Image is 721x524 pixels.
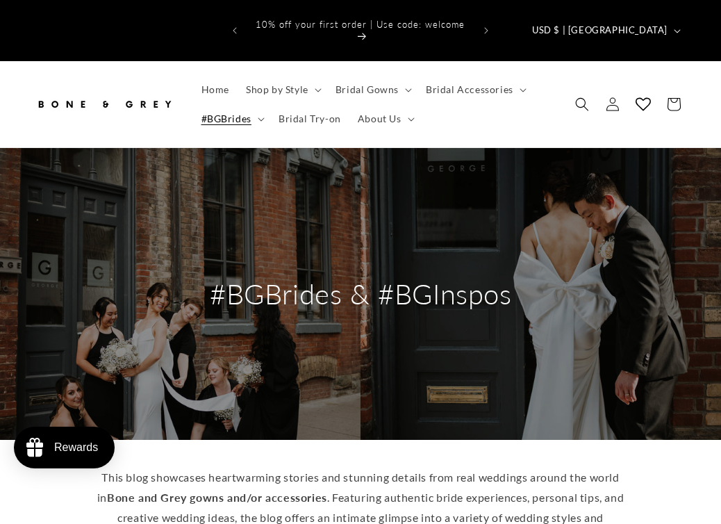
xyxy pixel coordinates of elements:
summary: Bridal Gowns [327,75,417,104]
a: Bridal Try-on [270,104,349,133]
span: Bridal Gowns [335,83,399,96]
span: #BGBrides [201,113,251,125]
summary: About Us [349,104,420,133]
summary: Bridal Accessories [417,75,532,104]
div: Rewards [54,441,98,454]
button: USD $ | [GEOGRAPHIC_DATA] [524,17,686,44]
button: Next announcement [471,17,502,44]
span: Bridal Try-on [279,113,341,125]
button: Previous announcement [219,17,250,44]
span: USD $ | [GEOGRAPHIC_DATA] [532,24,668,38]
span: 10% off your first order | Use code: welcome [256,19,465,30]
summary: Shop by Style [238,75,327,104]
summary: Search [567,89,597,120]
strong: Bone and Grey gowns and/or accessories [107,491,327,504]
a: Bone and Grey Bridal [30,83,179,124]
span: Shop by Style [246,83,308,96]
span: Home [201,83,229,96]
span: Bridal Accessories [426,83,513,96]
summary: #BGBrides [193,104,270,133]
a: Home [193,75,238,104]
img: Bone and Grey Bridal [35,89,174,120]
h2: #BGBrides & #BGInspos [210,276,512,312]
span: About Us [358,113,401,125]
